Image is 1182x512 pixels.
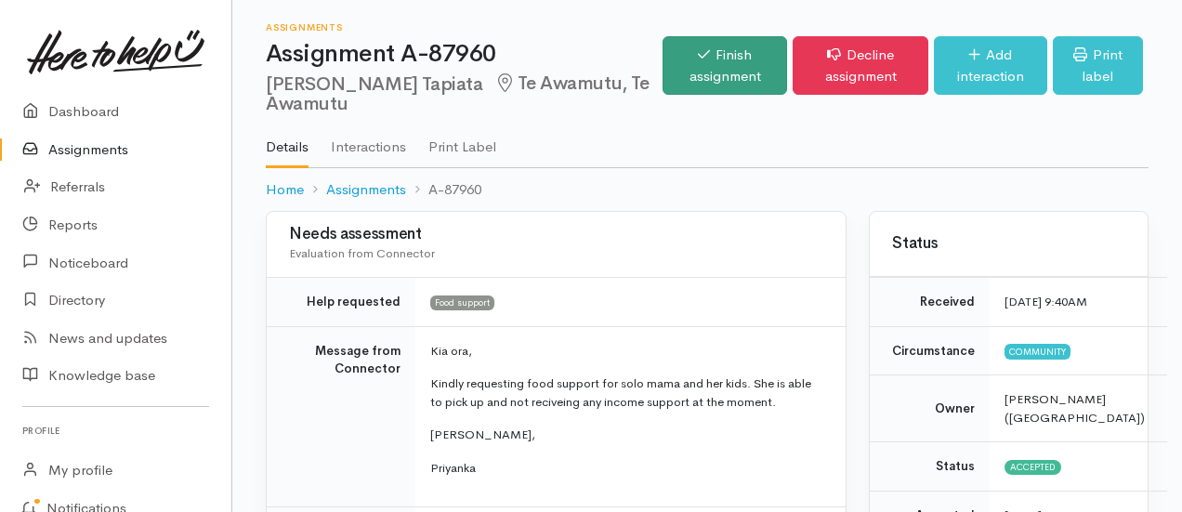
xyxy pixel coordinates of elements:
h3: Needs assessment [289,226,823,243]
a: Print label [1053,36,1143,95]
td: Owner [870,375,990,442]
a: Add interaction [934,36,1047,95]
h3: Status [892,235,1125,253]
a: Interactions [331,114,406,166]
span: Community [1005,344,1070,359]
h2: [PERSON_NAME] Tapiata [266,73,663,115]
span: Accepted [1005,460,1061,475]
h1: Assignment A-87960 [266,41,663,68]
h6: Assignments [266,22,663,33]
nav: breadcrumb [266,168,1149,212]
a: Decline assignment [793,36,927,95]
p: [PERSON_NAME], [430,426,823,444]
a: Assignments [326,179,406,201]
a: Print Label [428,114,496,166]
time: [DATE] 9:40AM [1005,294,1087,309]
p: Priyanka [430,459,823,478]
a: Home [266,179,304,201]
li: A-87960 [406,179,481,201]
span: Evaluation from Connector [289,245,435,261]
td: Status [870,442,990,492]
a: Finish assignment [663,36,788,95]
td: Received [870,278,990,327]
span: Food support [430,295,494,310]
td: Help requested [267,278,415,327]
p: Kia ora, [430,342,823,361]
a: Details [266,114,309,168]
td: Circumstance [870,326,990,375]
span: Te Awamutu, Te Awamutu [266,72,650,115]
td: Message from Connector [267,326,415,507]
p: Kindly requesting food support for solo mama and her kids. She is able to pick up and not recivei... [430,374,823,411]
span: [PERSON_NAME] ([GEOGRAPHIC_DATA]) [1005,391,1145,426]
h6: Profile [22,418,209,443]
